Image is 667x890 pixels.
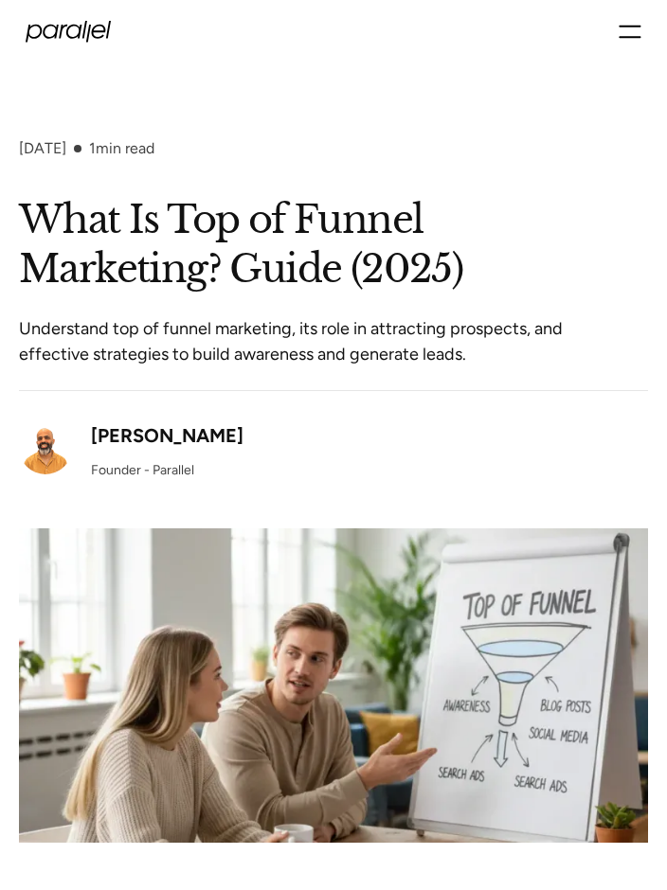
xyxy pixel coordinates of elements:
img: What Is Top of Funnel Marketing? Guide (2025) [19,528,648,843]
a: home [26,21,111,43]
img: Robin Dhanwani [19,421,72,474]
h1: What Is Top of Funnel Marketing? Guide (2025) [19,195,648,294]
div: [PERSON_NAME] [91,421,243,450]
div: [DATE] [19,139,66,157]
span: 1 [89,139,96,157]
div: Founder - Parallel [91,460,194,480]
a: [PERSON_NAME]Founder - Parallel [19,421,243,480]
div: min read [89,139,154,157]
p: Understand top of funnel marketing, its role in attracting prospects, and effective strategies to... [19,316,587,367]
div: menu [619,15,641,48]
